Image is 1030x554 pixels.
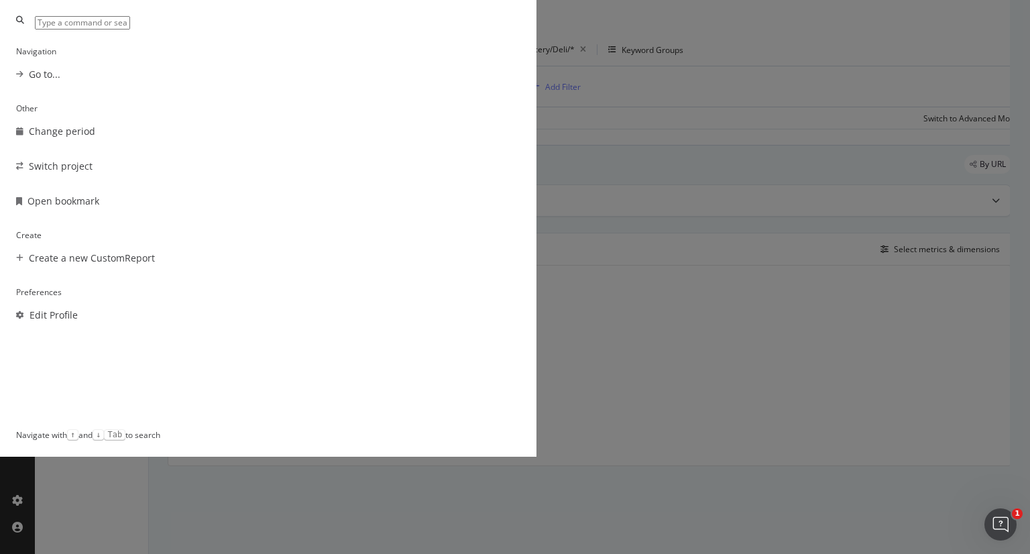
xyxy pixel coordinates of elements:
[1012,508,1023,519] span: 1
[93,429,104,440] kbd: ↓
[984,508,1017,541] iframe: Intercom live chat
[104,429,160,441] div: to search
[104,429,125,440] kbd: Tab
[16,286,520,298] div: Preferences
[29,68,60,81] div: Go to...
[16,229,520,241] div: Create
[16,46,520,57] div: Navigation
[67,429,78,440] kbd: ↑
[16,429,104,441] div: Navigate with and
[29,252,155,265] div: Create a new CustomReport
[16,103,520,114] div: Other
[30,309,78,322] div: Edit Profile
[29,160,93,173] div: Switch project
[27,195,99,208] div: Open bookmark
[35,16,130,30] input: Type a command or search…
[29,125,95,138] div: Change period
